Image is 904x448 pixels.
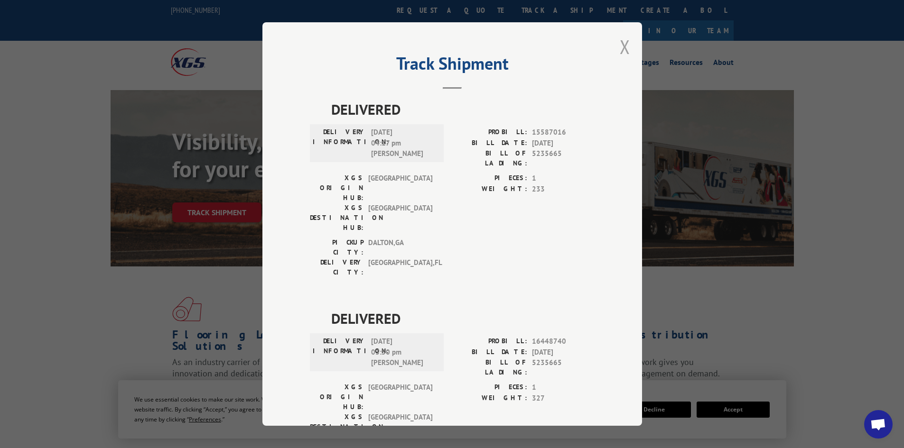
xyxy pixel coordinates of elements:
label: BILL DATE: [452,138,527,149]
label: XGS ORIGIN HUB: [310,173,363,203]
span: 233 [532,184,595,195]
label: DELIVERY CITY: [310,257,363,277]
label: PIECES: [452,382,527,393]
label: XGS ORIGIN HUB: [310,382,363,412]
button: Close modal [620,34,630,59]
span: [DATE] [532,347,595,358]
label: DELIVERY INFORMATION: [313,336,366,368]
span: 1 [532,173,595,184]
label: BILL DATE: [452,347,527,358]
label: WEIGHT: [452,184,527,195]
label: PROBILL: [452,336,527,347]
label: WEIGHT: [452,393,527,404]
div: Open chat [864,410,893,439]
label: BILL OF LADING: [452,148,527,168]
span: 327 [532,393,595,404]
span: 1 [532,382,595,393]
span: [GEOGRAPHIC_DATA] [368,173,432,203]
span: 5235665 [532,148,595,168]
span: 16448740 [532,336,595,347]
label: PICKUP CITY: [310,238,363,257]
span: DELIVERED [331,308,595,329]
span: [GEOGRAPHIC_DATA] , FL [368,257,432,277]
span: DALTON , GA [368,238,432,257]
span: 5235665 [532,357,595,377]
label: DELIVERY INFORMATION: [313,127,366,159]
label: PROBILL: [452,127,527,138]
span: 15587016 [532,127,595,138]
span: [GEOGRAPHIC_DATA] [368,203,432,233]
label: PIECES: [452,173,527,184]
h2: Track Shipment [310,57,595,75]
span: [DATE] 03:50 pm [PERSON_NAME] [371,336,435,368]
label: XGS DESTINATION HUB: [310,412,363,442]
span: [DATE] 04:17 pm [PERSON_NAME] [371,127,435,159]
label: BILL OF LADING: [452,357,527,377]
span: [GEOGRAPHIC_DATA] [368,412,432,442]
span: [GEOGRAPHIC_DATA] [368,382,432,412]
label: XGS DESTINATION HUB: [310,203,363,233]
span: [DATE] [532,138,595,149]
span: DELIVERED [331,99,595,120]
